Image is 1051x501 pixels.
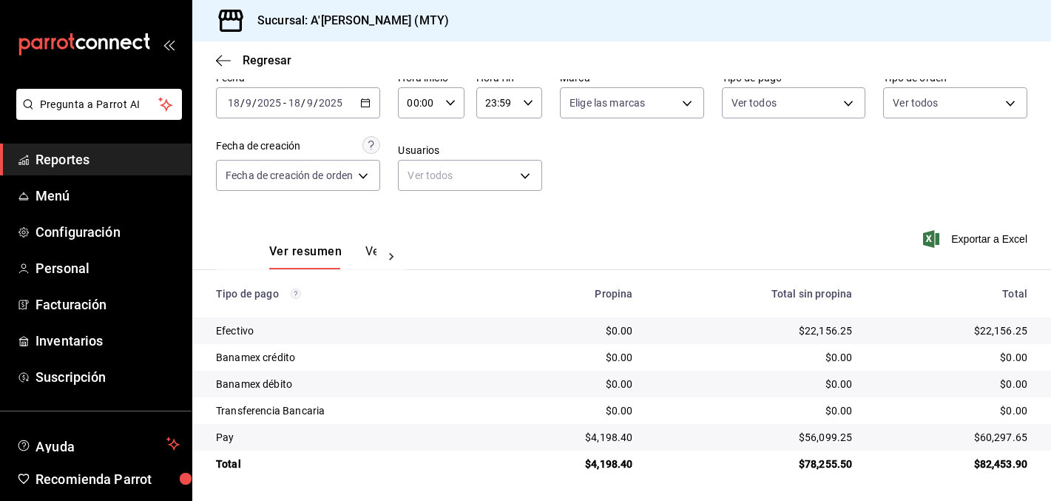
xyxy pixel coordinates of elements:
[893,95,938,110] span: Ver todos
[36,186,180,206] span: Menú
[398,160,542,191] div: Ver todos
[876,457,1027,471] div: $82,453.90
[36,258,180,278] span: Personal
[226,168,353,183] span: Fecha de creación de orden
[657,403,853,418] div: $0.00
[216,53,291,67] button: Regresar
[507,377,633,391] div: $0.00
[216,323,484,338] div: Efectivo
[36,435,160,453] span: Ayuda
[245,97,252,109] input: --
[657,288,853,300] div: Total sin propina
[36,367,180,387] span: Suscripción
[10,107,182,123] a: Pregunta a Parrot AI
[507,323,633,338] div: $0.00
[36,469,180,489] span: Recomienda Parrot
[876,403,1027,418] div: $0.00
[288,97,301,109] input: --
[252,97,257,109] span: /
[476,73,542,83] label: Hora fin
[365,244,421,269] button: Ver pagos
[570,95,645,110] span: Elige las marcas
[398,73,464,83] label: Hora inicio
[507,288,633,300] div: Propina
[301,97,305,109] span: /
[306,97,314,109] input: --
[216,288,484,300] div: Tipo de pago
[398,145,542,155] label: Usuarios
[876,350,1027,365] div: $0.00
[283,97,286,109] span: -
[163,38,175,50] button: open_drawer_menu
[876,288,1027,300] div: Total
[657,457,853,471] div: $78,255.50
[876,377,1027,391] div: $0.00
[216,377,484,391] div: Banamex débito
[507,457,633,471] div: $4,198.40
[216,73,380,83] label: Fecha
[926,230,1027,248] button: Exportar a Excel
[657,377,853,391] div: $0.00
[216,430,484,445] div: Pay
[216,403,484,418] div: Transferencia Bancaria
[657,430,853,445] div: $56,099.25
[216,457,484,471] div: Total
[243,53,291,67] span: Regresar
[246,12,449,30] h3: Sucursal: A'[PERSON_NAME] (MTY)
[36,295,180,315] span: Facturación
[227,97,240,109] input: --
[40,97,159,112] span: Pregunta a Parrot AI
[291,289,301,299] svg: Los pagos realizados con Pay y otras terminales son montos brutos.
[657,350,853,365] div: $0.00
[257,97,282,109] input: ----
[36,331,180,351] span: Inventarios
[314,97,318,109] span: /
[657,323,853,338] div: $22,156.25
[507,350,633,365] div: $0.00
[876,323,1027,338] div: $22,156.25
[36,222,180,242] span: Configuración
[731,95,777,110] span: Ver todos
[318,97,343,109] input: ----
[507,430,633,445] div: $4,198.40
[507,403,633,418] div: $0.00
[16,89,182,120] button: Pregunta a Parrot AI
[269,244,342,269] button: Ver resumen
[876,430,1027,445] div: $60,297.65
[216,138,300,154] div: Fecha de creación
[216,350,484,365] div: Banamex crédito
[36,149,180,169] span: Reportes
[240,97,245,109] span: /
[269,244,376,269] div: navigation tabs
